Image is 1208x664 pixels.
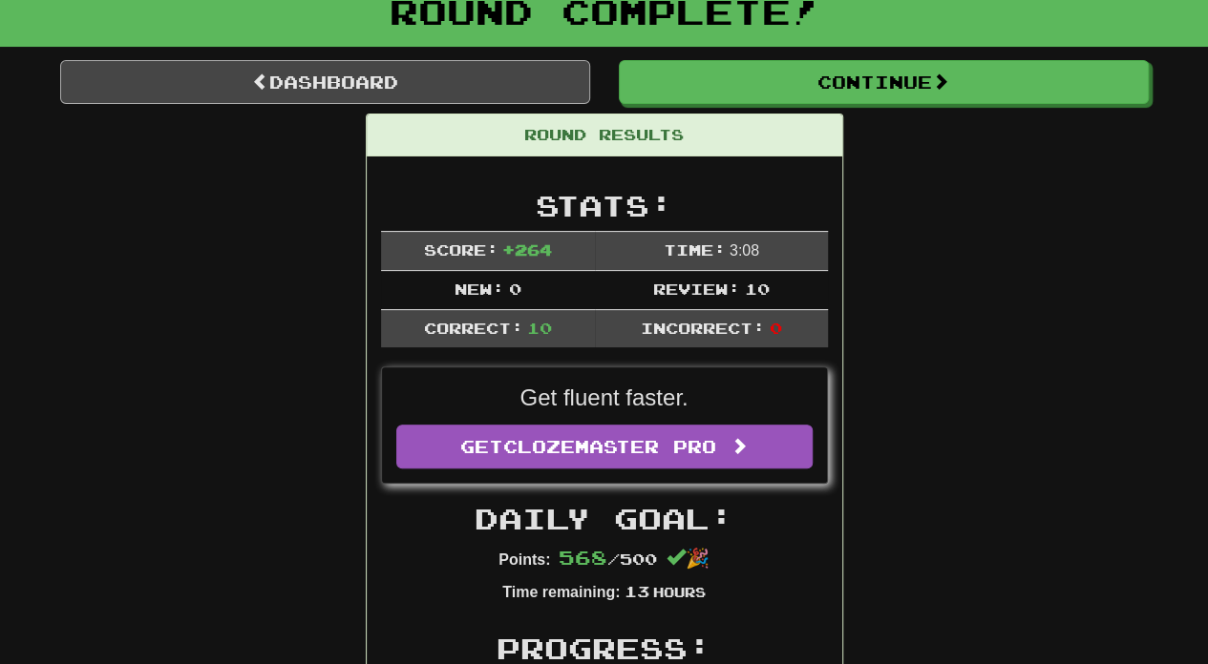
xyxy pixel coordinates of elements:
strong: Time remaining: [502,584,620,600]
span: Incorrect: [641,319,765,337]
button: Continue [619,60,1149,104]
small: Hours [653,584,706,600]
span: 0 [508,280,520,298]
h2: Stats: [381,190,828,221]
span: New: [455,280,504,298]
span: Review: [653,280,740,298]
span: 3 : 0 8 [730,242,759,259]
div: Round Results [367,114,842,156]
a: Dashboard [60,60,590,104]
span: Correct: [423,319,522,337]
span: Clozemaster Pro [503,436,716,457]
span: Score: [423,240,498,259]
span: Time: [663,240,725,259]
p: Get fluent faster. [396,382,813,414]
span: 13 [624,582,648,600]
h2: Progress: [381,633,828,664]
span: 0 [769,319,781,337]
strong: Points: [498,551,550,568]
span: / 500 [559,550,657,568]
h2: Daily Goal: [381,503,828,534]
span: + 264 [502,240,552,259]
span: 10 [744,280,769,298]
span: 🎉 [667,548,710,569]
span: 568 [559,546,607,569]
a: GetClozemaster Pro [396,425,813,468]
span: 10 [527,319,552,337]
